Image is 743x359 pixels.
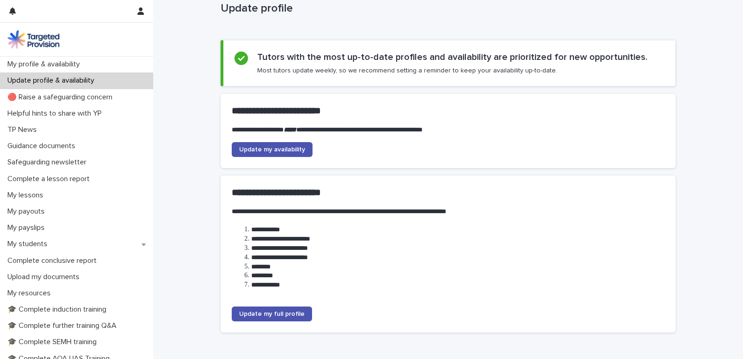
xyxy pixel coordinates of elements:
p: Complete a lesson report [4,175,97,183]
p: Update profile & availability [4,76,102,85]
p: 🎓 Complete further training Q&A [4,321,124,330]
p: Safeguarding newsletter [4,158,94,167]
p: 🎓 Complete induction training [4,305,114,314]
p: My payslips [4,223,52,232]
img: M5nRWzHhSzIhMunXDL62 [7,30,59,49]
span: Update my availability [239,146,305,153]
p: 🔴 Raise a safeguarding concern [4,93,120,102]
p: Helpful hints to share with YP [4,109,109,118]
p: TP News [4,125,44,134]
p: My resources [4,289,58,298]
p: Upload my documents [4,273,87,281]
p: My students [4,240,55,248]
span: Update my full profile [239,311,305,317]
p: Most tutors update weekly, so we recommend setting a reminder to keep your availability up-to-date. [257,66,557,75]
p: My lessons [4,191,51,200]
h2: Tutors with the most up-to-date profiles and availability are prioritized for new opportunities. [257,52,647,63]
p: 🎓 Complete SEMH training [4,338,104,346]
p: Complete conclusive report [4,256,104,265]
a: Update my availability [232,142,313,157]
p: My profile & availability [4,60,87,69]
a: Update my full profile [232,307,312,321]
p: My payouts [4,207,52,216]
p: Guidance documents [4,142,83,150]
p: Update profile [221,2,672,15]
